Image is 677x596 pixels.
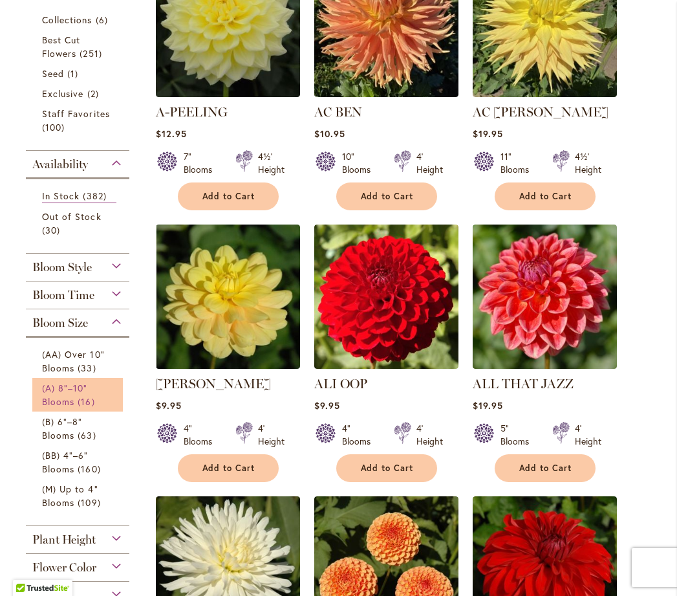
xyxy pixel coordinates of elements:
[42,381,116,408] a: (A) 8"–10" Blooms 16
[78,395,98,408] span: 16
[42,210,116,237] a: Out of Stock 30
[78,496,103,509] span: 109
[495,182,596,210] button: Add to Cart
[156,376,271,392] a: [PERSON_NAME]
[42,449,89,475] span: (BB) 4"–6" Blooms
[87,87,102,100] span: 2
[42,483,98,509] span: (M) Up to 4" Blooms
[42,415,82,441] span: (B) 6"–8" Blooms
[156,127,187,140] span: $12.95
[156,87,300,100] a: A-Peeling
[78,361,99,375] span: 33
[314,376,367,392] a: ALI OOP
[32,560,96,575] span: Flower Color
[42,67,64,80] span: Seed
[32,157,88,171] span: Availability
[202,463,255,474] span: Add to Cart
[473,87,617,100] a: AC Jeri
[314,104,362,120] a: AC BEN
[178,454,279,482] button: Add to Cart
[473,127,503,140] span: $19.95
[314,359,458,371] a: ALI OOP
[416,422,443,448] div: 4' Height
[473,359,617,371] a: ALL THAT JAZZ
[42,67,116,80] a: Seed
[184,422,220,448] div: 4" Blooms
[473,399,503,412] span: $19.95
[202,191,255,202] span: Add to Cart
[32,260,92,274] span: Bloom Style
[342,150,378,176] div: 10" Blooms
[42,107,110,120] span: Staff Favorites
[83,189,109,203] span: 382
[336,454,437,482] button: Add to Cart
[575,422,601,448] div: 4' Height
[42,13,116,27] a: Collections
[42,448,116,476] a: (BB) 4"–6" Blooms 160
[42,34,80,60] span: Best Cut Flowers
[156,399,182,412] span: $9.95
[42,348,105,374] span: (AA) Over 10" Blooms
[178,182,279,210] button: Add to Cart
[42,120,68,134] span: 100
[361,463,414,474] span: Add to Cart
[314,127,345,140] span: $10.95
[42,14,92,26] span: Collections
[42,190,80,202] span: In Stock
[314,225,458,369] img: ALI OOP
[42,189,116,203] a: In Stock 382
[42,482,116,509] a: (M) Up to 4" Blooms 109
[42,33,116,60] a: Best Cut Flowers
[156,359,300,371] a: AHOY MATEY
[42,382,88,408] span: (A) 8"–10" Blooms
[258,422,285,448] div: 4' Height
[473,225,617,369] img: ALL THAT JAZZ
[519,191,572,202] span: Add to Cart
[500,150,537,176] div: 11" Blooms
[156,104,228,120] a: A-PEELING
[258,150,285,176] div: 4½' Height
[42,107,116,134] a: Staff Favorites
[495,454,596,482] button: Add to Cart
[96,13,111,27] span: 6
[336,182,437,210] button: Add to Cart
[42,223,63,237] span: 30
[314,87,458,100] a: AC BEN
[32,533,96,547] span: Plant Height
[575,150,601,176] div: 4½' Height
[32,316,88,330] span: Bloom Size
[42,210,102,223] span: Out of Stock
[473,376,574,392] a: ALL THAT JAZZ
[78,428,99,442] span: 63
[67,67,81,80] span: 1
[361,191,414,202] span: Add to Cart
[184,150,220,176] div: 7" Blooms
[10,550,46,586] iframe: Launch Accessibility Center
[416,150,443,176] div: 4' Height
[342,422,378,448] div: 4" Blooms
[42,87,116,100] a: Exclusive
[42,348,116,375] a: (AA) Over 10" Blooms 33
[32,288,94,302] span: Bloom Time
[519,463,572,474] span: Add to Cart
[78,462,103,476] span: 160
[156,225,300,369] img: AHOY MATEY
[42,415,116,442] a: (B) 6"–8" Blooms 63
[42,87,83,100] span: Exclusive
[500,422,537,448] div: 5" Blooms
[473,104,608,120] a: AC [PERSON_NAME]
[80,47,105,60] span: 251
[314,399,340,412] span: $9.95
